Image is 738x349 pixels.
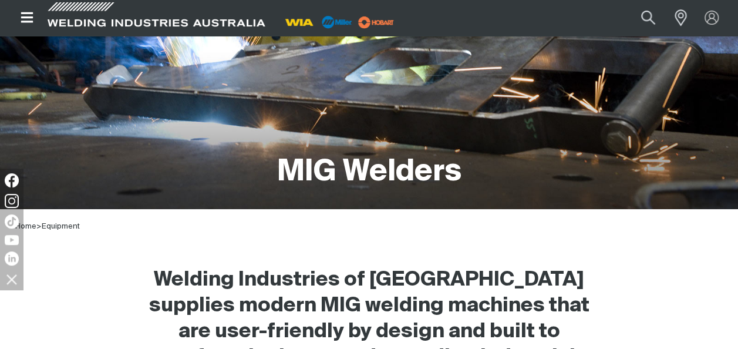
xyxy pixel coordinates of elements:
a: miller [355,18,397,26]
h1: MIG Welders [277,153,461,192]
span: > [36,223,42,230]
img: miller [355,14,397,31]
img: Instagram [5,194,19,208]
img: hide socials [2,269,22,289]
img: YouTube [5,235,19,245]
img: TikTok [5,214,19,229]
img: Facebook [5,173,19,187]
a: Home [15,223,36,230]
a: Equipment [42,223,80,230]
input: Product name or item number... [614,5,668,31]
button: Search products [628,5,668,31]
img: LinkedIn [5,251,19,266]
